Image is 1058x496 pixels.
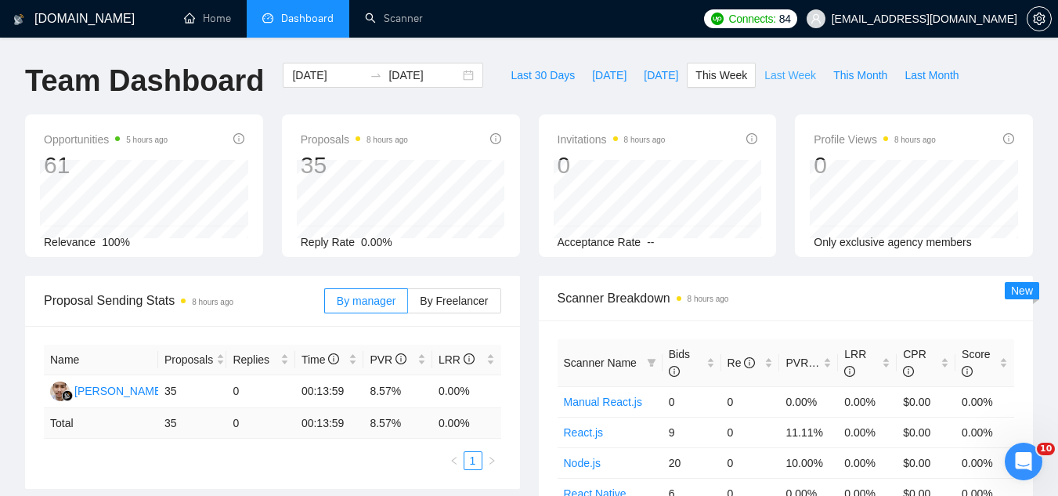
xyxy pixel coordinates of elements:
li: Previous Page [445,451,464,470]
td: 0.00% [955,386,1014,417]
input: Start date [292,67,363,84]
span: info-circle [903,366,914,377]
td: 35 [158,375,227,408]
span: Last 30 Days [511,67,575,84]
span: info-circle [395,353,406,364]
span: Score [962,348,991,378]
td: 0.00% [432,375,501,408]
div: 0 [558,150,666,180]
button: left [445,451,464,470]
span: Re [728,357,756,369]
td: 0 [721,417,780,447]
div: 0 [814,150,936,180]
span: dashboard [262,13,273,24]
span: 0.00% [361,236,392,248]
td: 0.00% [838,417,897,447]
span: info-circle [744,357,755,368]
span: Relevance [44,236,96,248]
td: $0.00 [897,386,955,417]
span: info-circle [844,366,855,377]
span: info-circle [328,353,339,364]
time: 8 hours ago [894,136,936,144]
td: 8.57% [363,375,432,408]
li: 1 [464,451,482,470]
td: 0.00% [838,386,897,417]
span: left [450,456,459,465]
span: Opportunities [44,130,168,149]
time: 8 hours ago [192,298,233,306]
a: Manual React.js [564,396,642,408]
button: Last 30 Days [502,63,583,88]
span: Last Week [764,67,816,84]
div: [PERSON_NAME] [74,382,164,400]
span: LRR [439,353,475,366]
span: info-circle [464,353,475,364]
span: PVR [785,357,822,369]
button: [DATE] [635,63,687,88]
span: New [1011,284,1033,297]
span: By manager [337,295,395,307]
span: Connects: [728,10,775,27]
a: homeHome [184,12,231,25]
td: 0 [226,408,295,439]
span: Scanner Breakdown [558,288,1015,308]
span: Time [302,353,339,366]
time: 8 hours ago [367,136,408,144]
span: Only exclusive agency members [814,236,972,248]
span: filter [644,351,659,375]
span: Profile Views [814,130,936,149]
td: 0.00% [955,417,1014,447]
a: React.js [564,426,604,439]
td: Total [44,408,158,439]
span: Scanner Name [564,357,637,369]
td: 8.57 % [363,408,432,439]
span: Invitations [558,130,666,149]
a: AI[PERSON_NAME] [50,384,164,396]
th: Name [44,345,158,375]
span: CPR [903,348,926,378]
td: 0 [721,386,780,417]
a: searchScanner [365,12,423,25]
iframe: Intercom live chat [1005,443,1042,480]
span: Last Month [905,67,959,84]
td: 0 [226,375,295,408]
button: right [482,451,501,470]
span: Proposals [164,351,213,368]
button: This Week [687,63,756,88]
button: Last Month [896,63,967,88]
button: setting [1027,6,1052,31]
span: info-circle [746,133,757,144]
span: swap-right [370,69,382,81]
span: info-circle [1003,133,1014,144]
td: $0.00 [897,417,955,447]
button: Last Week [756,63,825,88]
img: gigradar-bm.png [62,390,73,401]
span: info-circle [669,366,680,377]
td: 10.00% [779,447,838,478]
button: [DATE] [583,63,635,88]
img: AI [50,382,70,401]
time: 8 hours ago [688,295,729,303]
span: [DATE] [644,67,678,84]
li: Next Page [482,451,501,470]
span: Proposals [301,130,408,149]
td: 0.00 % [432,408,501,439]
span: user [811,13,821,24]
td: 0 [721,447,780,478]
span: 100% [102,236,130,248]
span: info-circle [490,133,501,144]
span: setting [1027,13,1051,25]
span: Replies [233,351,277,368]
th: Replies [226,345,295,375]
td: 20 [663,447,721,478]
input: End date [388,67,460,84]
span: -- [647,236,654,248]
span: filter [647,358,656,367]
div: 35 [301,150,408,180]
span: Dashboard [281,12,334,25]
span: PVR [370,353,406,366]
span: to [370,69,382,81]
td: 0 [663,386,721,417]
td: 0.00% [779,386,838,417]
span: 84 [779,10,791,27]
